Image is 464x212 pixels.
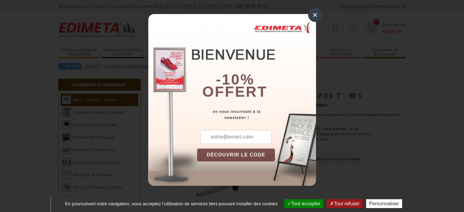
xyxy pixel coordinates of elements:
[308,8,322,22] div: ×
[62,201,281,206] span: En poursuivant votre navigation, vous acceptez l'utilisation de services tiers pouvant installer ...
[202,84,268,100] font: offert
[366,199,402,208] button: Personnaliser (fenêtre modale)
[284,199,323,208] button: Tout accepter
[197,149,275,161] button: DÉCOUVRIR LE CODE
[327,199,362,208] button: Tout refuser
[200,130,272,144] input: votre@email.com
[216,71,254,88] b: -10%
[197,109,316,121] div: en vous inscrivant à la newsletter !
